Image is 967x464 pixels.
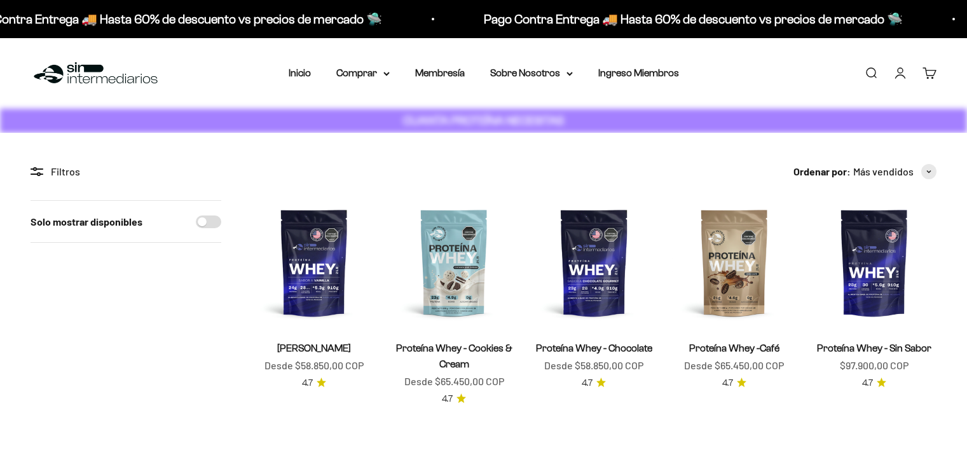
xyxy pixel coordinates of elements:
[536,343,652,353] a: Proteína Whey - Chocolate
[722,376,733,390] span: 4.7
[442,392,453,406] span: 4.7
[598,67,679,78] a: Ingreso Miembros
[793,163,851,180] span: Ordenar por:
[442,392,466,406] a: 4.74.7 de 5.0 estrellas
[862,376,873,390] span: 4.7
[396,343,512,369] a: Proteína Whey - Cookies & Cream
[302,376,313,390] span: 4.7
[722,376,746,390] a: 4.74.7 de 5.0 estrellas
[404,373,504,390] sale-price: Desde $65.450,00 COP
[31,214,142,230] label: Solo mostrar disponibles
[264,357,364,374] sale-price: Desde $58.850,00 COP
[544,357,643,374] sale-price: Desde $58.850,00 COP
[684,357,784,374] sale-price: Desde $65.450,00 COP
[277,343,351,353] a: [PERSON_NAME]
[403,114,564,127] strong: CUANTA PROTEÍNA NECESITAS
[862,376,886,390] a: 4.74.7 de 5.0 estrellas
[31,163,221,180] div: Filtros
[415,67,465,78] a: Membresía
[853,163,914,180] span: Más vendidos
[336,65,390,81] summary: Comprar
[302,376,326,390] a: 4.74.7 de 5.0 estrellas
[289,67,311,78] a: Inicio
[582,376,593,390] span: 4.7
[840,357,909,374] sale-price: $97.900,00 COP
[689,343,779,353] a: Proteína Whey -Café
[582,376,606,390] a: 4.74.7 de 5.0 estrellas
[817,343,931,353] a: Proteína Whey - Sin Sabor
[371,9,790,29] p: Pago Contra Entrega 🚚 Hasta 60% de descuento vs precios de mercado 🛸
[853,163,936,180] button: Más vendidos
[490,65,573,81] summary: Sobre Nosotros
